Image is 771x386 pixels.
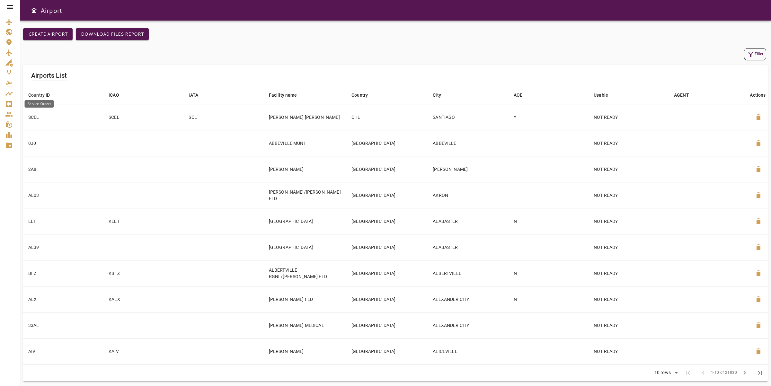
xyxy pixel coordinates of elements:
[28,4,40,17] button: Open drawer
[264,312,346,338] td: [PERSON_NAME] MEDICAL
[755,191,762,199] span: delete
[23,182,103,208] td: AL03
[594,218,664,224] p: NOT READY
[346,182,428,208] td: [GEOGRAPHIC_DATA]
[755,321,762,329] span: delete
[509,260,589,286] td: N
[346,104,428,130] td: CHL
[428,286,509,312] td: ALEXANDER CITY
[509,208,589,234] td: N
[28,91,50,99] div: Country ID
[751,214,766,229] button: Delete Airport
[680,365,696,381] span: First Page
[674,91,697,99] span: AGENT
[351,91,368,99] div: Country
[183,104,263,130] td: SCL
[351,91,376,99] span: Country
[594,166,664,172] p: NOT READY
[433,91,441,99] div: City
[31,70,67,81] h6: Airports List
[346,312,428,338] td: [GEOGRAPHIC_DATA]
[23,312,103,338] td: 33AL
[23,234,103,260] td: AL39
[755,165,762,173] span: delete
[264,286,346,312] td: [PERSON_NAME] FLD
[752,365,768,381] span: Last Page
[103,104,183,130] td: SCEL
[23,260,103,286] td: BFZ
[594,270,664,276] p: NOT READY
[346,156,428,182] td: [GEOGRAPHIC_DATA]
[755,139,762,147] span: delete
[755,243,762,251] span: delete
[23,28,73,40] button: Create airport
[751,344,766,359] button: Delete Airport
[189,91,198,99] div: IATA
[103,208,183,234] td: KEET
[594,192,664,198] p: NOT READY
[509,104,589,130] td: Y
[23,104,103,130] td: SCEL
[428,208,509,234] td: ALABASTER
[264,104,346,130] td: [PERSON_NAME] [PERSON_NAME]
[103,286,183,312] td: KALX
[594,140,664,146] p: NOT READY
[346,208,428,234] td: [GEOGRAPHIC_DATA]
[264,130,346,156] td: ABBEVILLE MUNI
[594,296,664,303] p: NOT READY
[23,286,103,312] td: ALX
[741,369,749,377] span: chevron_right
[23,208,103,234] td: EET
[28,91,58,99] span: Country ID
[594,91,608,99] div: Usable
[428,182,509,208] td: AKRON
[346,130,428,156] td: [GEOGRAPHIC_DATA]
[40,5,62,15] h6: Airport
[711,370,737,376] span: 1-10 of 21830
[433,91,449,99] span: City
[514,91,531,99] span: AOE
[428,234,509,260] td: ALABASTER
[751,266,766,281] button: Delete Airport
[76,28,149,40] button: Download Files Report
[653,370,672,375] div: 10 rows
[509,286,589,312] td: N
[264,182,346,208] td: [PERSON_NAME]/[PERSON_NAME] FLD
[650,368,680,378] div: 10 rows
[594,91,616,99] span: Usable
[751,162,766,177] button: Delete Airport
[428,104,509,130] td: SANTIAGO
[751,240,766,255] button: Delete Airport
[696,365,711,381] span: Previous Page
[751,292,766,307] button: Delete Airport
[755,217,762,225] span: delete
[346,260,428,286] td: [GEOGRAPHIC_DATA]
[269,91,306,99] span: Facility name
[346,338,428,364] td: [GEOGRAPHIC_DATA]
[756,369,764,377] span: last_page
[103,338,183,364] td: KAIV
[346,286,428,312] td: [GEOGRAPHIC_DATA]
[25,100,54,108] div: Service Orders
[109,91,119,99] div: ICAO
[428,156,509,182] td: [PERSON_NAME]
[264,260,346,286] td: ALBERTVILLE RGNL/[PERSON_NAME] FLD
[428,260,509,286] td: ALBERTVILLE
[264,208,346,234] td: [GEOGRAPHIC_DATA]
[755,295,762,303] span: delete
[189,91,207,99] span: IATA
[428,338,509,364] td: ALICEVILLE
[594,348,664,355] p: NOT READY
[594,114,664,120] p: NOT READY
[103,260,183,286] td: KBFZ
[594,322,664,329] p: NOT READY
[751,318,766,333] button: Delete Airport
[594,244,664,250] p: NOT READY
[428,130,509,156] td: ABBEVILLE
[23,130,103,156] td: 0J0
[269,91,297,99] div: Facility name
[737,365,752,381] span: Next Page
[751,136,766,151] button: Delete Airport
[264,156,346,182] td: [PERSON_NAME]
[514,91,522,99] div: AOE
